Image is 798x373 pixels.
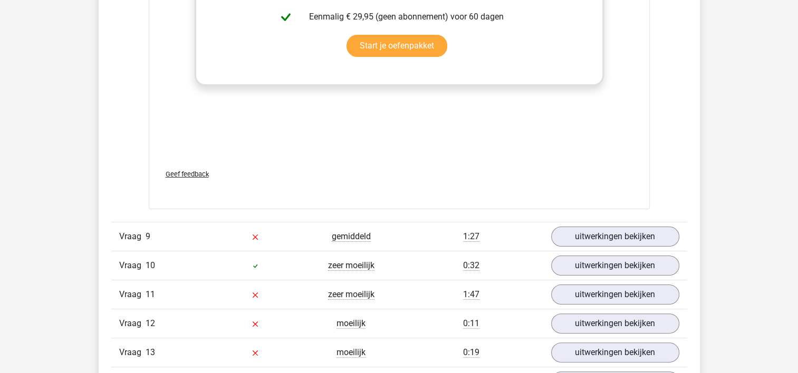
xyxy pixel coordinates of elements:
span: 0:19 [463,347,479,358]
a: uitwerkingen bekijken [551,256,679,276]
span: Geef feedback [166,170,209,178]
a: uitwerkingen bekijken [551,284,679,305]
span: 1:27 [463,231,479,242]
span: 0:11 [463,318,479,329]
span: gemiddeld [332,231,371,242]
span: 13 [146,347,155,357]
a: Start je oefenpakket [347,35,447,57]
span: Vraag [119,317,146,330]
span: Vraag [119,230,146,243]
span: moeilijk [336,318,366,329]
span: 1:47 [463,289,479,300]
span: 10 [146,260,155,270]
span: zeer moeilijk [328,260,374,271]
span: Vraag [119,346,146,359]
span: 9 [146,231,150,241]
span: 0:32 [463,260,479,271]
span: 12 [146,318,155,328]
span: Vraag [119,259,146,272]
span: zeer moeilijk [328,289,374,300]
a: uitwerkingen bekijken [551,313,679,333]
span: moeilijk [336,347,366,358]
a: uitwerkingen bekijken [551,342,679,362]
span: 11 [146,289,155,299]
a: uitwerkingen bekijken [551,227,679,247]
span: Vraag [119,288,146,301]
